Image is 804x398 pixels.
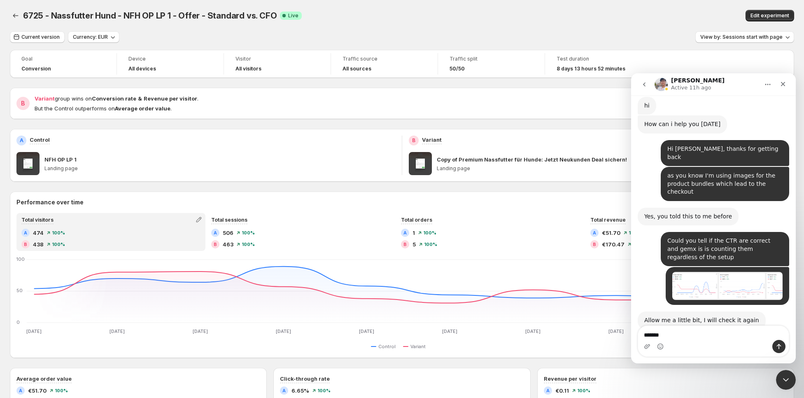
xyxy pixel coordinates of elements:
[602,229,620,237] span: €51.70
[20,137,23,144] h2: A
[577,388,590,393] span: 100%
[35,95,55,102] span: Variant
[30,136,50,144] p: Control
[235,66,261,72] h4: All visitors
[557,66,625,72] span: 8 days 13 hours 52 minutes
[280,375,330,383] h3: Click-through rate
[437,165,788,172] p: Landing page
[23,11,277,21] span: 6725 - Nassfutter Hund - NFH OP LP 1 - Offer - Standard vs. CFO
[317,388,331,393] span: 100%
[21,56,105,62] span: Goal
[223,240,233,248] span: 463
[7,42,158,67] div: Antony says…
[16,152,40,175] img: NFH OP LP 1
[7,42,96,60] div: How can i help you [DATE]
[30,94,158,128] div: as you know I'm using images for the product bundles which lead to the checkout
[557,56,641,62] span: Test duration
[33,240,44,248] span: 438
[16,288,23,294] text: 50
[282,388,286,393] h2: A
[593,242,596,247] h2: B
[44,155,77,164] p: NFH OP LP 1
[13,270,19,276] button: Upload attachment
[7,23,25,42] div: hi
[21,34,60,40] span: Current version
[13,139,101,147] div: Yes, you told this to me before
[7,134,107,152] div: Yes, you told this to me before
[276,328,291,334] text: [DATE]
[403,342,429,351] button: Variant
[10,31,65,43] button: Current version
[92,95,136,102] strong: Conversion rate
[7,253,158,267] textarea: Message…
[7,94,158,134] div: Artjom says…
[21,217,54,223] span: Total visitors
[235,56,319,62] span: Visitor
[110,328,125,334] text: [DATE]
[544,375,597,383] h3: Revenue per visitor
[450,55,533,73] a: Traffic split50/50
[343,66,371,72] h4: All sources
[52,230,65,235] span: 100%
[291,386,309,395] span: 6.65%
[288,12,298,19] span: Live
[557,55,641,73] a: Test duration8 days 13 hours 52 minutes
[422,136,442,144] p: Variant
[378,343,396,350] span: Control
[28,386,47,395] span: €51.70
[403,230,407,235] h2: A
[13,47,89,55] div: How can i help you [DATE]
[410,343,426,350] span: Variant
[24,242,27,247] h2: B
[412,229,415,237] span: 1
[629,230,642,235] span: 100%
[450,56,533,62] span: Traffic split
[211,217,247,223] span: Total sessions
[21,99,25,108] h2: B
[193,328,208,334] text: [DATE]
[695,31,794,43] button: View by: Sessions start with page
[776,370,796,390] iframe: Intercom live chat
[7,194,158,238] div: Artjom says…
[16,198,788,206] h2: Performance over time
[555,386,569,395] span: €0.11
[343,55,426,73] a: Traffic sourceAll sources
[590,217,626,223] span: Total revenue
[546,388,550,393] h2: A
[21,55,105,73] a: GoalConversion
[35,95,198,102] span: group wins on .
[608,328,624,334] text: [DATE]
[24,230,27,235] h2: A
[423,230,436,235] span: 100%
[30,67,158,93] div: Hi [PERSON_NAME], thanks for getting back
[52,242,65,247] span: 100%
[16,256,25,262] text: 100
[33,229,44,237] span: 474
[525,328,541,334] text: [DATE]
[403,242,407,247] h2: B
[7,238,158,263] div: Antony says…
[450,66,465,72] span: 50/50
[343,56,426,62] span: Traffic source
[602,240,625,248] span: €170.47
[223,229,233,237] span: 506
[700,34,783,40] span: View by: Sessions start with page
[44,165,395,172] p: Landing page
[21,66,51,72] span: Conversion
[36,164,151,188] div: Could you tell if the CTR are correct and gemx is is counting them regardless of the setup
[26,328,42,334] text: [DATE]
[631,73,796,363] iframe: Intercom live chat
[7,238,135,256] div: Allow me a little bit, I will check it again
[16,319,20,325] text: 0
[19,388,22,393] h2: A
[424,242,437,247] span: 100%
[371,342,399,351] button: Control
[73,34,108,40] span: Currency: EUR
[750,12,789,19] span: Edit experiment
